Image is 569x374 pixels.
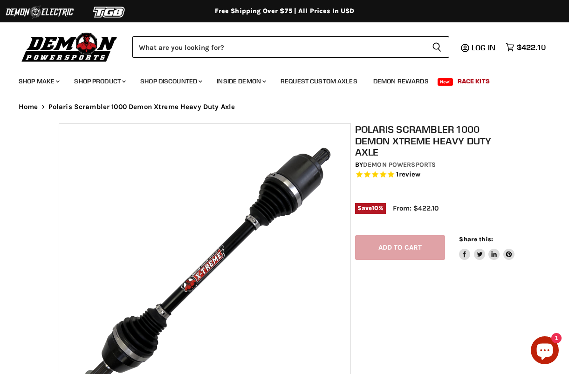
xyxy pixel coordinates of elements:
input: Search [132,36,425,58]
span: From: $422.10 [393,204,439,212]
img: Demon Electric Logo 2 [5,3,75,21]
span: 10 [372,204,378,211]
inbox-online-store-chat: Shopify online store chat [528,336,562,367]
a: Race Kits [451,72,497,91]
aside: Share this: [459,235,514,260]
a: Shop Product [67,72,131,91]
span: Save % [355,203,386,213]
h1: Polaris Scrambler 1000 Demon Xtreme Heavy Duty Axle [355,123,514,158]
img: Demon Powersports [19,30,121,63]
a: Inside Demon [210,72,272,91]
a: Log in [467,43,501,52]
a: Shop Make [12,72,65,91]
span: Share this: [459,236,493,243]
a: Demon Powersports [363,161,436,169]
a: $422.10 [501,41,550,54]
span: review [399,170,421,178]
a: Home [19,103,38,111]
div: by [355,160,514,170]
a: Demon Rewards [366,72,436,91]
span: 1 reviews [396,170,420,178]
a: Shop Discounted [133,72,208,91]
a: Request Custom Axles [274,72,364,91]
span: Polaris Scrambler 1000 Demon Xtreme Heavy Duty Axle [48,103,235,111]
ul: Main menu [12,68,543,91]
span: $422.10 [517,43,546,52]
span: New! [438,78,453,86]
img: TGB Logo 2 [75,3,144,21]
form: Product [132,36,449,58]
span: Log in [472,43,495,52]
button: Search [425,36,449,58]
span: Rated 5.0 out of 5 stars 1 reviews [355,170,514,180]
